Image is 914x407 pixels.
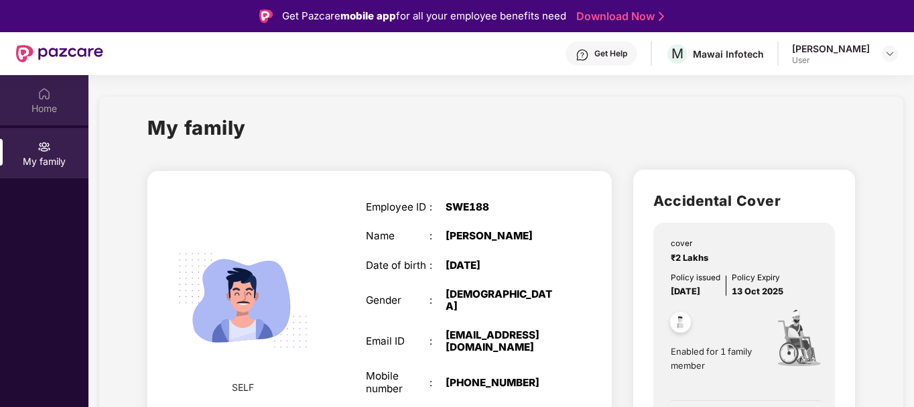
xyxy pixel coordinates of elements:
[671,286,700,296] span: [DATE]
[671,237,712,250] div: cover
[671,272,720,284] div: Policy issued
[653,190,835,212] h2: Accidental Cover
[446,230,558,242] div: [PERSON_NAME]
[446,201,558,213] div: SWE188
[446,288,558,312] div: [DEMOGRAPHIC_DATA]
[366,259,430,272] div: Date of birth
[430,294,446,306] div: :
[38,87,51,101] img: svg+xml;base64,PHN2ZyBpZD0iSG9tZSIgeG1sbnM9Imh0dHA6Ly93d3cudzMub3JnLzIwMDAvc3ZnIiB3aWR0aD0iMjAiIG...
[38,140,51,154] img: svg+xml;base64,PHN2ZyB3aWR0aD0iMjAiIGhlaWdodD0iMjAiIHZpZXdCb3g9IjAgMCAyMCAyMCIgZmlsbD0ibm9uZSIgeG...
[259,9,273,23] img: Logo
[594,48,627,59] div: Get Help
[446,329,558,353] div: [EMAIL_ADDRESS][DOMAIN_NAME]
[446,259,558,272] div: [DATE]
[732,286,783,296] span: 13 Oct 2025
[693,48,764,60] div: Mawai Infotech
[430,377,446,389] div: :
[792,42,870,55] div: [PERSON_NAME]
[671,345,758,372] span: Enabled for 1 family member
[163,221,323,381] img: svg+xml;base64,PHN2ZyB4bWxucz0iaHR0cDovL3d3dy53My5vcmcvMjAwMC9zdmciIHdpZHRoPSIyMjQiIGhlaWdodD0iMT...
[576,48,589,62] img: svg+xml;base64,PHN2ZyBpZD0iSGVscC0zMngzMiIgeG1sbnM9Imh0dHA6Ly93d3cudzMub3JnLzIwMDAvc3ZnIiB3aWR0aD...
[366,201,430,213] div: Employee ID
[430,230,446,242] div: :
[366,335,430,347] div: Email ID
[671,46,683,62] span: M
[792,55,870,66] div: User
[430,335,446,347] div: :
[282,8,566,24] div: Get Pazcare for all your employee benefits need
[885,48,895,59] img: svg+xml;base64,PHN2ZyBpZD0iRHJvcGRvd24tMzJ4MzIiIHhtbG5zPSJodHRwOi8vd3d3LnczLm9yZy8yMDAwL3N2ZyIgd2...
[366,294,430,306] div: Gender
[366,370,430,394] div: Mobile number
[659,9,664,23] img: Stroke
[147,113,246,143] h1: My family
[430,259,446,272] div: :
[16,45,103,62] img: New Pazcare Logo
[430,201,446,213] div: :
[366,230,430,242] div: Name
[232,380,254,395] span: SELF
[446,377,558,389] div: [PHONE_NUMBER]
[732,272,783,284] div: Policy Expiry
[664,308,697,341] img: svg+xml;base64,PHN2ZyB4bWxucz0iaHR0cDovL3d3dy53My5vcmcvMjAwMC9zdmciIHdpZHRoPSI0OC45NDMiIGhlaWdodD...
[576,9,660,23] a: Download Now
[671,253,712,263] span: ₹2 Lakhs
[340,9,396,22] strong: mobile app
[758,298,836,384] img: icon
